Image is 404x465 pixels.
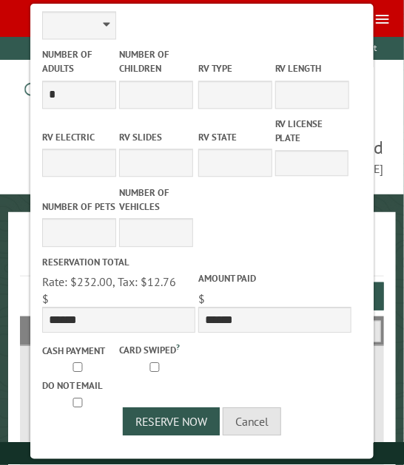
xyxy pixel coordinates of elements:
label: RV Type [198,61,272,75]
label: Do not email [42,379,115,393]
h2: Filters [20,316,383,344]
h1: Reservations [20,236,383,276]
img: Campground Commander [20,66,205,123]
label: Number of Vehicles [119,186,192,214]
label: RV State [198,130,272,144]
span: $ [198,291,205,306]
label: Reservation Total [42,255,195,269]
label: Cash payment [42,344,115,358]
label: Number of Adults [42,47,115,75]
span: $ [42,291,49,306]
label: Amount paid [198,271,351,285]
button: Cancel [223,407,281,435]
label: Card swiped [119,341,192,357]
label: RV Electric [42,130,115,144]
label: Number of Children [119,47,192,75]
a: ? [176,342,180,352]
span: Steel [GEOGRAPHIC_DATA] Stay Campground [EMAIL_ADDRESS][DOMAIN_NAME] [20,135,383,177]
label: RV Slides [119,130,192,144]
label: RV Length [275,61,349,75]
label: RV License Plate [275,117,349,145]
button: Reserve Now [123,407,220,435]
span: Rate: $232.00, Tax: $12.76 [42,274,176,289]
label: Number of Pets [42,200,115,214]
